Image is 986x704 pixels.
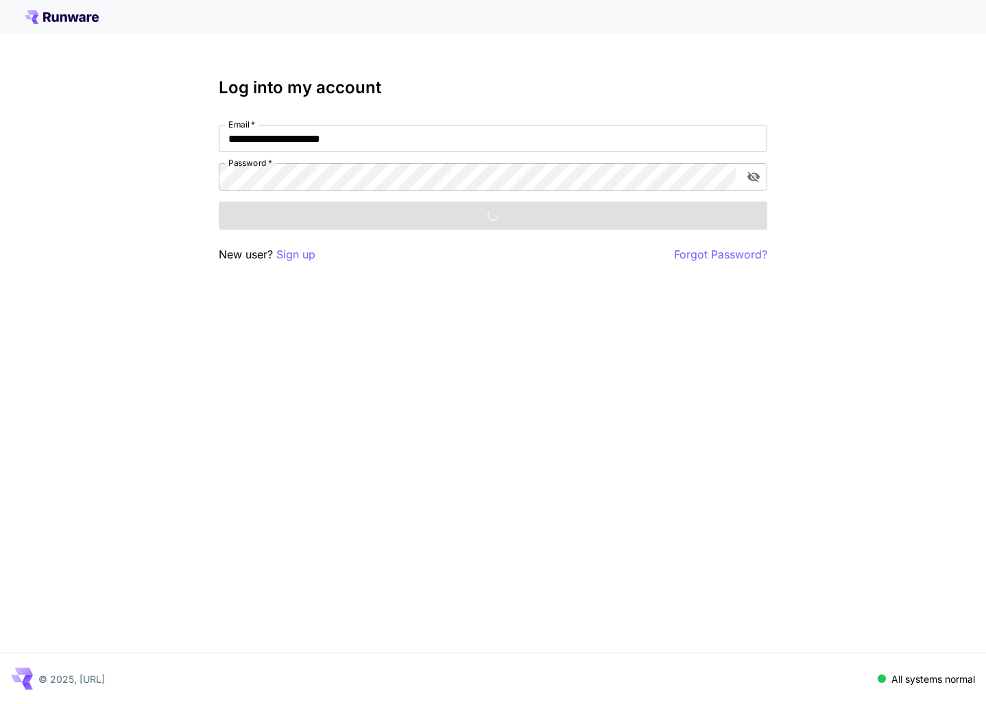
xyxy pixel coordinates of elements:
[228,157,272,169] label: Password
[228,119,255,130] label: Email
[674,246,767,263] button: Forgot Password?
[219,246,315,263] p: New user?
[38,672,105,686] p: © 2025, [URL]
[891,672,975,686] p: All systems normal
[219,78,767,97] h3: Log into my account
[741,165,766,189] button: toggle password visibility
[276,246,315,263] button: Sign up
